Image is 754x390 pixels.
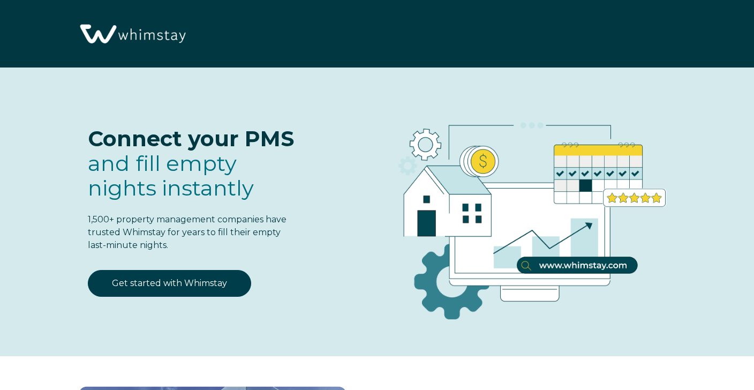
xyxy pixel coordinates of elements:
[88,214,286,250] span: 1,500+ property management companies have trusted Whimstay for years to fill their empty last-min...
[88,270,251,297] a: Get started with Whimstay
[75,5,189,64] img: Whimstay Logo-02 1
[337,89,714,336] img: RBO Ilustrations-03
[88,150,254,201] span: and
[88,125,294,152] span: Connect your PMS
[88,150,254,201] span: fill empty nights instantly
